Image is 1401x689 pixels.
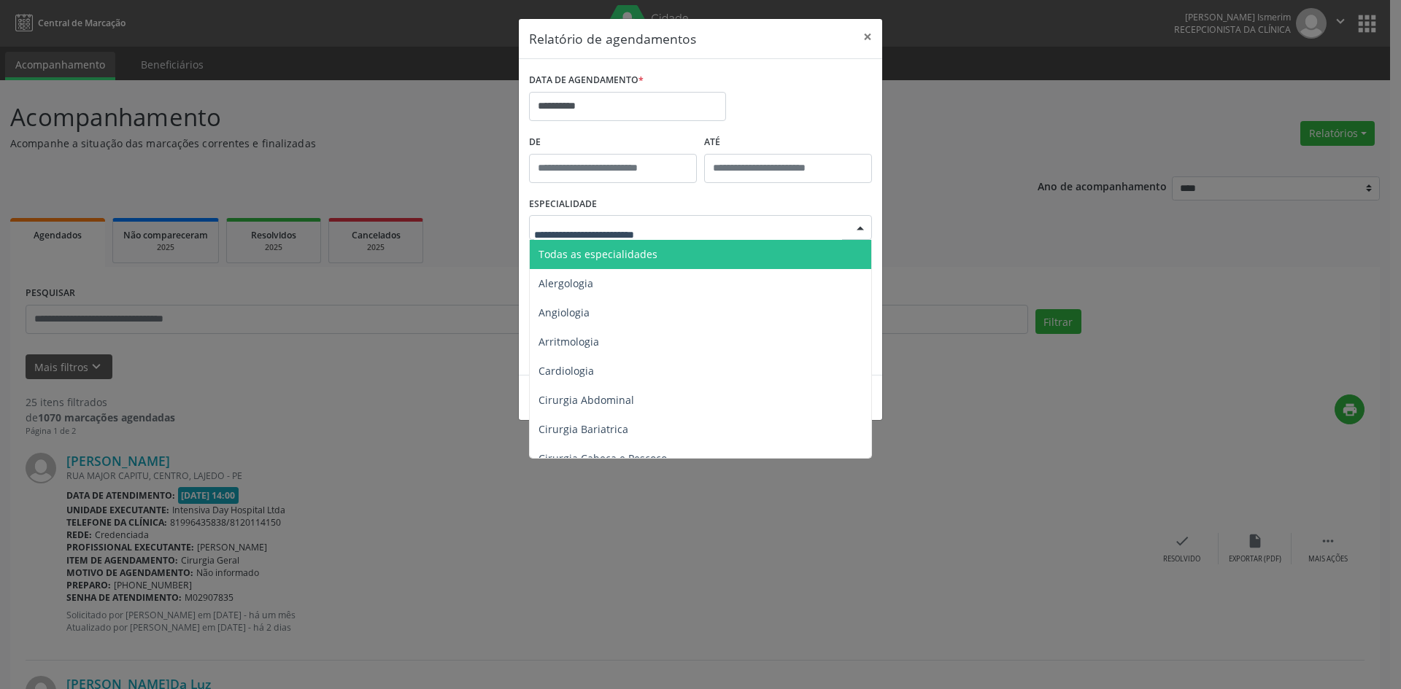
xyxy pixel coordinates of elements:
[539,364,594,378] span: Cardiologia
[539,335,599,349] span: Arritmologia
[539,393,634,407] span: Cirurgia Abdominal
[529,193,597,216] label: ESPECIALIDADE
[529,29,696,48] h5: Relatório de agendamentos
[539,305,590,319] span: Angiologia
[529,69,644,92] label: DATA DE AGENDAMENTO
[539,247,657,261] span: Todas as especialidades
[539,276,593,290] span: Alergologia
[704,131,872,154] label: ATÉ
[529,131,697,154] label: De
[853,19,882,55] button: Close
[539,422,628,436] span: Cirurgia Bariatrica
[539,451,667,465] span: Cirurgia Cabeça e Pescoço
